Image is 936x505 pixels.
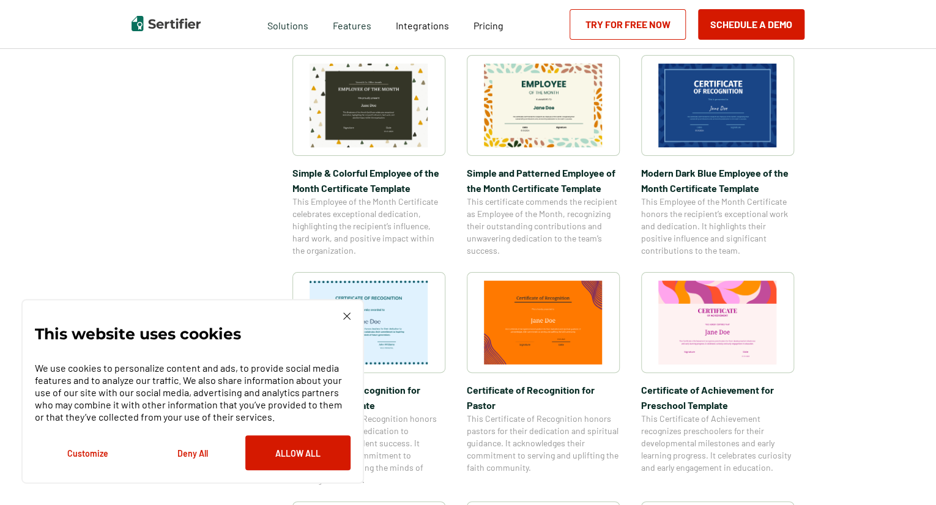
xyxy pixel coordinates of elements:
[467,165,620,196] span: Simple and Patterned Employee of the Month Certificate Template
[333,17,371,32] span: Features
[467,413,620,474] span: This Certificate of Recognition honors pastors for their dedication and spiritual guidance. It ac...
[658,281,777,364] img: Certificate of Achievement for Preschool Template
[292,272,445,486] a: Certificate of Recognition for Teachers TemplateCertificate of Recognition for Teachers TemplateT...
[245,435,351,470] button: Allow All
[875,446,936,505] iframe: Chat Widget
[310,281,428,364] img: Certificate of Recognition for Teachers Template
[641,413,794,474] span: This Certificate of Achievement recognizes preschoolers for their developmental milestones and ea...
[467,272,620,486] a: Certificate of Recognition for PastorCertificate of Recognition for PastorThis Certificate of Rec...
[292,165,445,196] span: Simple & Colorful Employee of the Month Certificate Template
[467,55,620,257] a: Simple and Patterned Employee of the Month Certificate TemplateSimple and Patterned Employee of t...
[35,362,351,423] p: We use cookies to personalize content and ads, to provide social media features and to analyze ou...
[484,64,603,147] img: Simple and Patterned Employee of the Month Certificate Template
[641,196,794,257] span: This Employee of the Month Certificate honors the recipient’s exceptional work and dedication. It...
[267,17,308,32] span: Solutions
[292,55,445,257] a: Simple & Colorful Employee of the Month Certificate TemplateSimple & Colorful Employee of the Mon...
[467,382,620,413] span: Certificate of Recognition for Pastor
[132,16,201,31] img: Sertifier | Digital Credentialing Platform
[641,272,794,486] a: Certificate of Achievement for Preschool TemplateCertificate of Achievement for Preschool Templat...
[698,9,804,40] button: Schedule a Demo
[292,196,445,257] span: This Employee of the Month Certificate celebrates exceptional dedication, highlighting the recipi...
[35,328,241,340] p: This website uses cookies
[484,281,603,364] img: Certificate of Recognition for Pastor
[35,435,140,470] button: Customize
[310,64,428,147] img: Simple & Colorful Employee of the Month Certificate Template
[641,55,794,257] a: Modern Dark Blue Employee of the Month Certificate TemplateModern Dark Blue Employee of the Month...
[140,435,245,470] button: Deny All
[641,165,794,196] span: Modern Dark Blue Employee of the Month Certificate Template
[292,382,445,413] span: Certificate of Recognition for Teachers Template
[343,312,351,320] img: Cookie Popup Close
[474,17,503,32] a: Pricing
[396,20,449,31] span: Integrations
[570,9,686,40] a: Try for Free Now
[292,413,445,486] span: This Certificate of Recognition honors teachers for their dedication to education and student suc...
[641,382,794,413] span: Certificate of Achievement for Preschool Template
[467,196,620,257] span: This certificate commends the recipient as Employee of the Month, recognizing their outstanding c...
[658,64,777,147] img: Modern Dark Blue Employee of the Month Certificate Template
[474,20,503,31] span: Pricing
[396,17,449,32] a: Integrations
